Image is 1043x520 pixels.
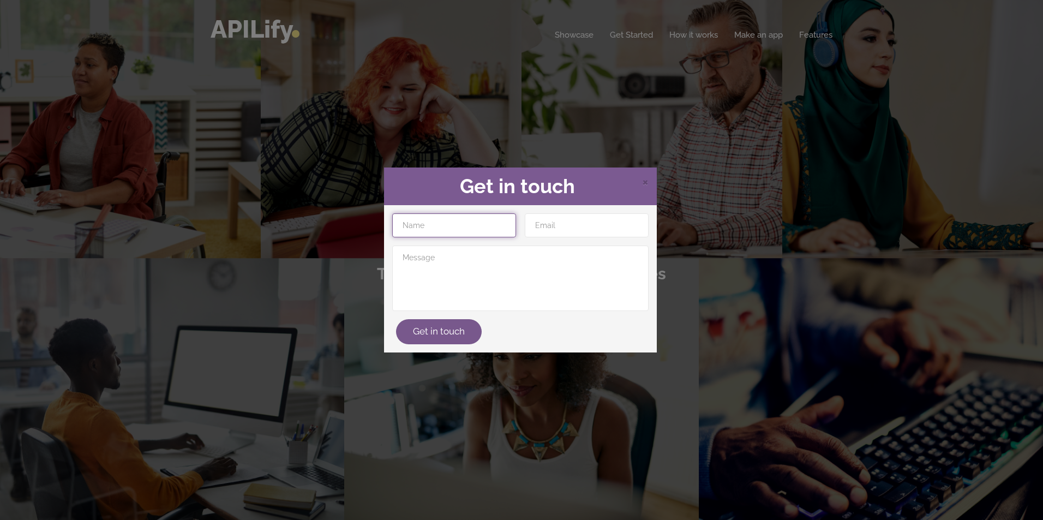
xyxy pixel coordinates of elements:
input: Name [392,213,516,237]
h2: Get in touch [392,176,649,198]
button: Get in touch [396,319,482,344]
span: × [642,173,649,189]
input: Email [525,213,649,237]
span: Close [642,175,649,188]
